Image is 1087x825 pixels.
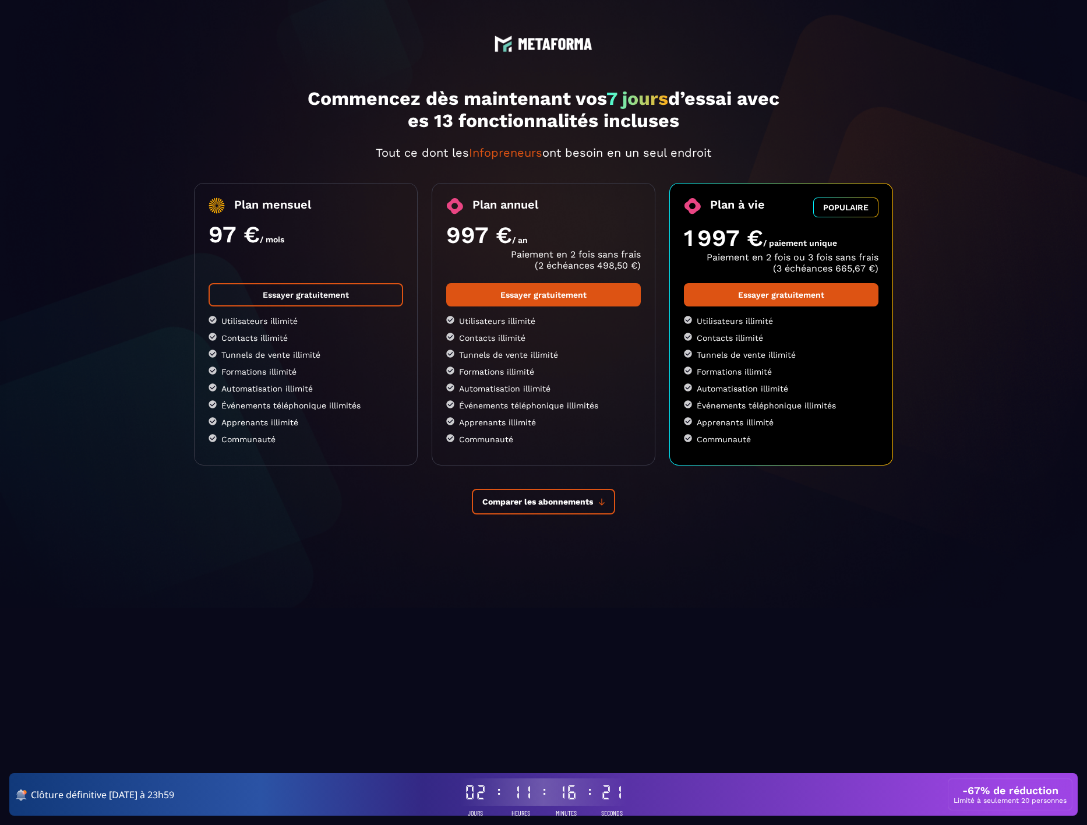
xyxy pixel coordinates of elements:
img: checked [684,383,692,392]
span: Jours [468,809,483,817]
img: checked [209,366,217,375]
li: Événements téléphonique illimités [209,400,403,410]
img: checked [684,366,692,375]
span: Clôture définitive [DATE] à 23h59 [31,788,174,802]
li: Apprenants illimité [684,417,878,427]
span: 997 € [446,221,512,249]
img: checked [684,400,692,408]
h1: Commencez dès maintenant vos d’essai avec [194,87,893,132]
img: checked [446,333,454,341]
li: Événements téléphonique illimités [684,400,878,410]
li: Formations illimité [209,366,403,376]
li: Tunnels de vente illimité [684,350,878,359]
img: checked [446,366,454,375]
img: checked [684,417,692,425]
li: Contacts illimité [684,333,878,343]
li: Contacts illimité [446,333,641,343]
div: 21 [601,783,623,801]
span: Plan à vie [710,198,765,217]
a: Essayer gratuitement [209,283,403,306]
p: es 13 fonctionnalités incluses [194,110,893,132]
li: Tunnels de vente illimité [209,350,403,359]
span: Plan mensuel [234,198,311,214]
li: Automatisation illimité [446,383,641,393]
img: checked [209,417,217,425]
img: logo [495,35,512,52]
span: Seconds [601,809,623,817]
li: Communauté [209,434,403,444]
li: Utilisateurs illimité [684,316,878,326]
img: checked [684,333,692,341]
li: Contacts illimité [209,333,403,343]
img: checked [209,383,217,392]
div: 02 [464,783,486,801]
img: checked [446,383,454,392]
img: checked [446,350,454,358]
p: Paiement en 2 fois sans frais (2 échéances 498,50 €) [446,249,641,271]
span: 7 jours [606,87,668,110]
span: / mois [260,235,284,244]
span: Plan annuel [472,198,538,214]
div: 11 [510,783,532,801]
li: Communauté [446,434,641,444]
img: checked [209,400,217,408]
li: Tunnels de vente illimité [446,350,641,359]
li: Apprenants illimité [209,417,403,427]
span: / an [512,235,528,245]
p: Limité à seulement 20 personnes [954,796,1067,805]
li: Formations illimité [684,366,878,376]
img: checked [209,434,217,442]
li: Utilisateurs illimité [446,316,641,326]
p: Paiement en 2 fois ou 3 fois sans frais (3 échéances 665,67 €) [684,252,878,274]
img: checked [684,316,692,324]
a: Essayer gratuitement [446,283,641,306]
span: Minutes [556,809,577,817]
a: Essayer gratuitement [684,283,878,306]
p: Tout ce dont les ont besoin en un seul endroit [194,146,893,160]
img: checked [209,333,217,341]
li: Événements téléphonique illimités [446,400,641,410]
img: checked [684,350,692,358]
span: / paiement unique [763,238,837,248]
li: Utilisateurs illimité [209,316,403,326]
button: Comparer les abonnements [472,489,615,514]
span: Infopreneurs [469,146,542,160]
img: checked [446,417,454,425]
img: checked [446,434,454,442]
span: Comparer les abonnements [482,497,593,506]
img: checked [209,350,217,358]
img: checked [209,316,217,324]
li: Formations illimité [446,366,641,376]
span: POPULAIRE [823,203,869,212]
img: checked [684,434,692,442]
img: checked [446,400,454,408]
img: checked [446,316,454,324]
button: POPULAIRE [813,198,878,217]
li: Communauté [684,434,878,444]
li: Automatisation illimité [209,383,403,393]
span: 97 € [209,221,260,248]
li: Apprenants illimité [446,417,641,427]
div: 16 [555,783,577,801]
li: Automatisation illimité [684,383,878,393]
span: Heures [511,809,530,817]
h3: -67% de réduction [962,784,1058,796]
img: logo [518,38,592,50]
span: 1 997 € [684,224,763,252]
